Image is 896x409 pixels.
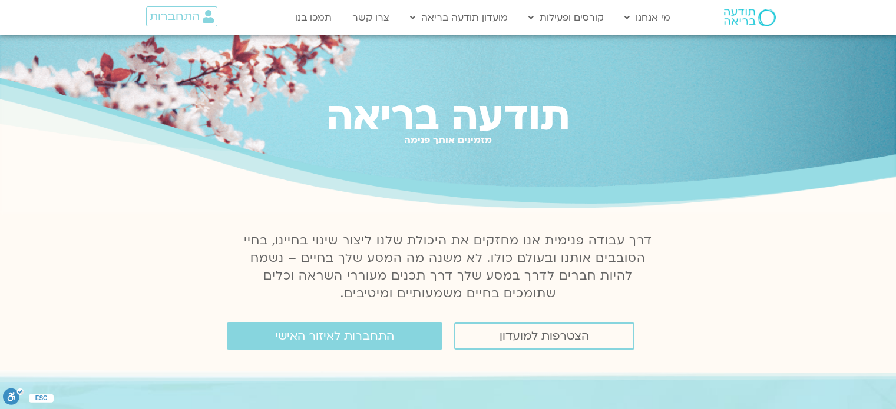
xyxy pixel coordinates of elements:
[275,330,394,343] span: התחברות לאיזור האישי
[289,6,338,29] a: תמכו בנו
[404,6,514,29] a: מועדון תודעה בריאה
[227,322,442,350] a: התחברות לאיזור האישי
[454,322,634,350] a: הצטרפות למועדון
[619,6,676,29] a: מי אנחנו
[500,330,589,343] span: הצטרפות למועדון
[237,232,659,302] p: דרך עבודה פנימית אנו מחזקים את היכולת שלנו ליצור שינוי בחיינו, בחיי הסובבים אותנו ובעולם כולו. לא...
[150,10,200,23] span: התחברות
[724,9,776,26] img: תודעה בריאה
[523,6,610,29] a: קורסים ופעילות
[346,6,395,29] a: צרו קשר
[146,6,217,26] a: התחברות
